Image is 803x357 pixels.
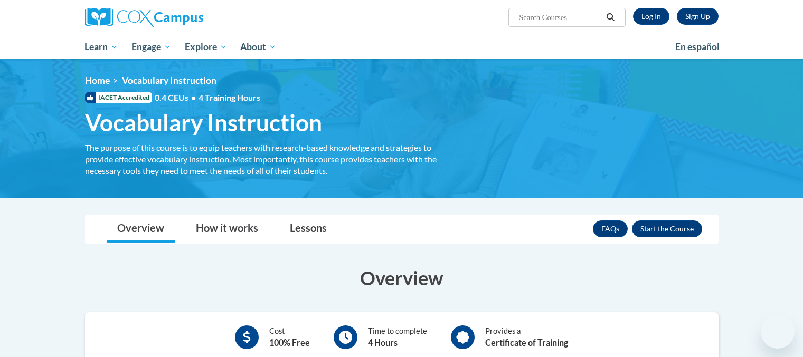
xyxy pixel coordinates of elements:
span: Vocabulary Instruction [122,75,216,86]
a: Lessons [279,215,337,243]
span: Learn [84,41,118,53]
span: Vocabulary Instruction [85,109,322,137]
div: Cost [269,325,310,349]
button: Enroll [632,220,702,237]
span: 0.4 CEUs [155,92,260,103]
button: Search [602,11,618,24]
span: Explore [185,41,227,53]
a: About [233,35,283,59]
span: • [191,92,196,102]
b: 4 Hours [368,337,398,348]
input: Search Courses [518,11,602,24]
a: Engage [125,35,178,59]
a: FAQs [593,220,628,237]
h3: Overview [85,265,719,291]
img: Cox Campus [85,8,203,27]
a: Register [677,8,719,25]
a: Log In [633,8,669,25]
a: How it works [185,215,269,243]
a: Learn [78,35,125,59]
span: 4 Training Hours [199,92,260,102]
a: Cox Campus [85,8,286,27]
a: Overview [107,215,175,243]
div: Main menu [69,35,734,59]
span: About [240,41,276,53]
div: Provides a [485,325,568,349]
a: En español [668,36,726,58]
span: En español [675,41,720,52]
iframe: Button to launch messaging window [761,315,795,349]
b: Certificate of Training [485,337,568,348]
a: Explore [178,35,234,59]
span: IACET Accredited [85,92,152,103]
b: 100% Free [269,337,310,348]
div: Time to complete [368,325,427,349]
span: Engage [131,41,171,53]
a: Home [85,75,110,86]
div: The purpose of this course is to equip teachers with research-based knowledge and strategies to p... [85,142,449,177]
